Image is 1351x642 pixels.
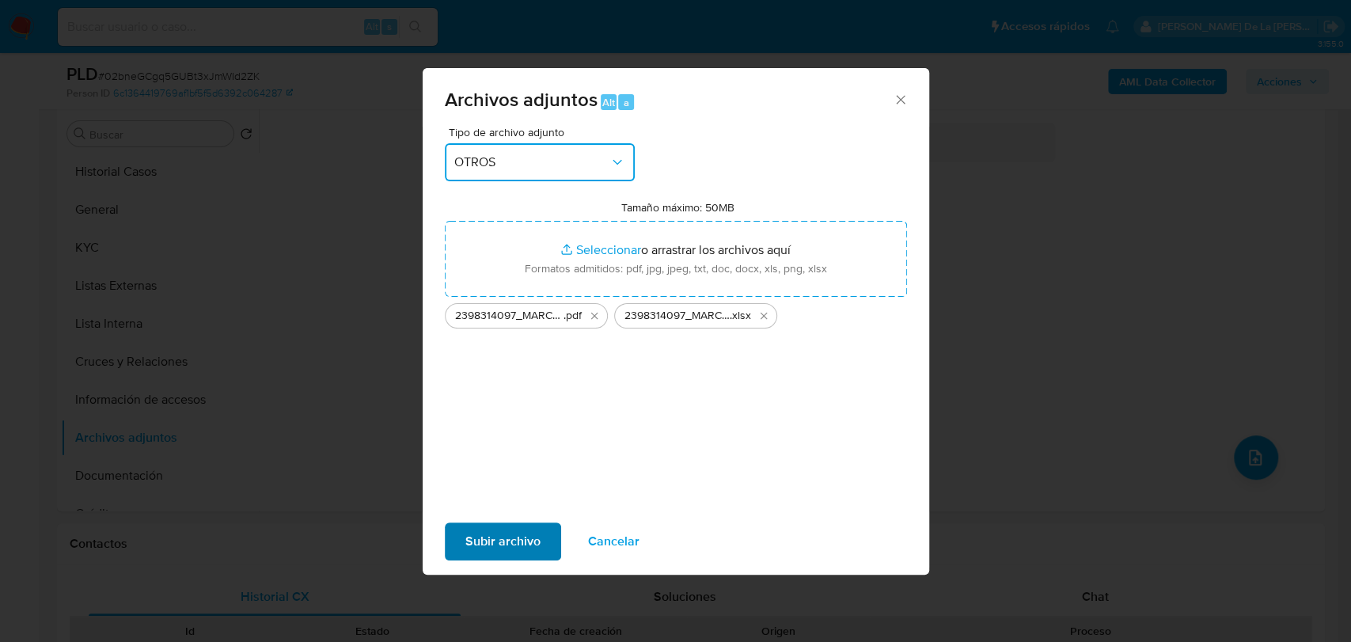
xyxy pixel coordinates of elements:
span: Cancelar [588,524,639,559]
button: Subir archivo [445,522,561,560]
span: a [624,95,629,110]
span: Alt [602,95,615,110]
button: Cerrar [893,92,907,106]
label: Tamaño máximo: 50MB [621,200,734,215]
span: 2398314097_MARCO POLO [PERSON_NAME] GONZALEZ_AGO2025_AT [624,308,730,324]
span: Tipo de archivo adjunto [449,127,639,138]
ul: Archivos seleccionados [445,297,907,329]
button: Eliminar 2398314097_MARCO POLO RUBIO GONZALEZ_AGO2025_AT.xlsx [754,306,773,325]
span: Archivos adjuntos [445,85,598,113]
button: Cancelar [567,522,660,560]
span: .pdf [564,308,582,324]
button: Eliminar 2398314097_MARCO POLO RUBIO GONZALEZ_AGO2025.pdf [585,306,604,325]
span: 2398314097_MARCO POLO [PERSON_NAME] GONZALEZ_AGO2025 [455,308,564,324]
span: Subir archivo [465,524,541,559]
span: OTROS [454,154,609,170]
button: OTROS [445,143,635,181]
span: .xlsx [730,308,751,324]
